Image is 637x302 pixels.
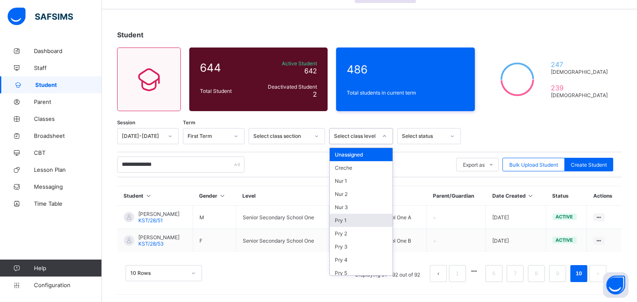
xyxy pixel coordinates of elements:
[117,120,135,126] span: Session
[34,98,102,105] span: Parent
[528,265,545,282] li: 8
[34,149,102,156] span: CBT
[570,265,587,282] li: 10
[219,193,226,199] i: Sort in Ascending Order
[427,186,485,206] th: Parent/Guardian
[571,162,607,168] span: Create Student
[198,86,255,96] div: Total Student
[546,186,587,206] th: Status
[34,183,102,190] span: Messaging
[193,186,236,206] th: Gender
[236,229,328,252] td: Senior Secondary School One
[453,268,461,279] a: 1
[183,120,195,126] span: Term
[551,92,611,98] span: [DEMOGRAPHIC_DATA]
[117,31,143,39] span: Student
[551,60,611,69] span: 247
[236,206,328,229] td: Senior Secondary School One
[253,133,309,140] div: Select class section
[330,214,393,227] div: Pry 1
[330,266,393,280] div: Pry 5
[507,265,524,282] li: 7
[430,265,447,282] li: 上一页
[34,115,102,122] span: Classes
[130,270,186,277] div: 10 Rows
[138,234,180,240] span: [PERSON_NAME]
[330,161,393,174] div: Creche
[551,69,611,75] span: [DEMOGRAPHIC_DATA]
[556,214,573,220] span: active
[486,229,546,252] td: [DATE]
[329,206,427,229] td: Senior Secondary School One A
[122,133,163,140] div: [DATE]-[DATE]
[551,84,611,92] span: 239
[8,8,73,25] img: safsims
[34,265,101,271] span: Help
[603,272,629,298] button: Open asap
[553,268,561,279] a: 9
[329,229,427,252] td: Senior Secondary School One B
[402,133,445,140] div: Select status
[330,148,393,161] div: Unassigned
[509,162,558,168] span: Bulk Upload Student
[257,60,317,67] span: Active Student
[556,237,573,243] span: active
[532,268,540,279] a: 8
[34,166,102,173] span: Lesson Plan
[34,48,102,54] span: Dashboard
[347,89,464,96] span: Total students in current term
[330,240,393,253] div: Pry 3
[511,268,519,279] a: 7
[573,268,584,279] a: 10
[145,193,152,199] i: Sort in Ascending Order
[549,265,566,282] li: 9
[486,206,546,229] td: [DATE]
[468,265,480,277] li: 向前 5 页
[304,67,317,75] span: 642
[486,186,546,206] th: Date Created
[490,268,498,279] a: 6
[236,186,328,206] th: Level
[138,240,164,247] span: KST/28/53
[347,63,464,76] span: 486
[330,201,393,214] div: Nur 3
[188,133,229,140] div: First Term
[587,186,622,206] th: Actions
[193,229,236,252] td: F
[34,200,102,207] span: Time Table
[34,282,101,288] span: Configuration
[449,265,466,282] li: 1
[330,227,393,240] div: Pry 2
[118,186,193,206] th: Student
[527,193,534,199] i: Sort in Ascending Order
[138,217,163,224] span: KST/28/51
[485,265,502,282] li: 6
[34,64,102,71] span: Staff
[329,186,427,206] th: Class
[463,162,485,168] span: Export as
[589,265,606,282] button: next page
[330,253,393,266] div: Pry 4
[313,90,317,98] span: 2
[334,133,377,140] div: Select class level
[330,187,393,201] div: Nur 2
[34,132,102,139] span: Broadsheet
[138,211,180,217] span: [PERSON_NAME]
[193,206,236,229] td: M
[430,265,447,282] button: prev page
[35,81,102,88] span: Student
[200,61,253,74] span: 644
[330,174,393,187] div: Nur 1
[589,265,606,282] li: 下一页
[257,84,317,90] span: Deactivated Student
